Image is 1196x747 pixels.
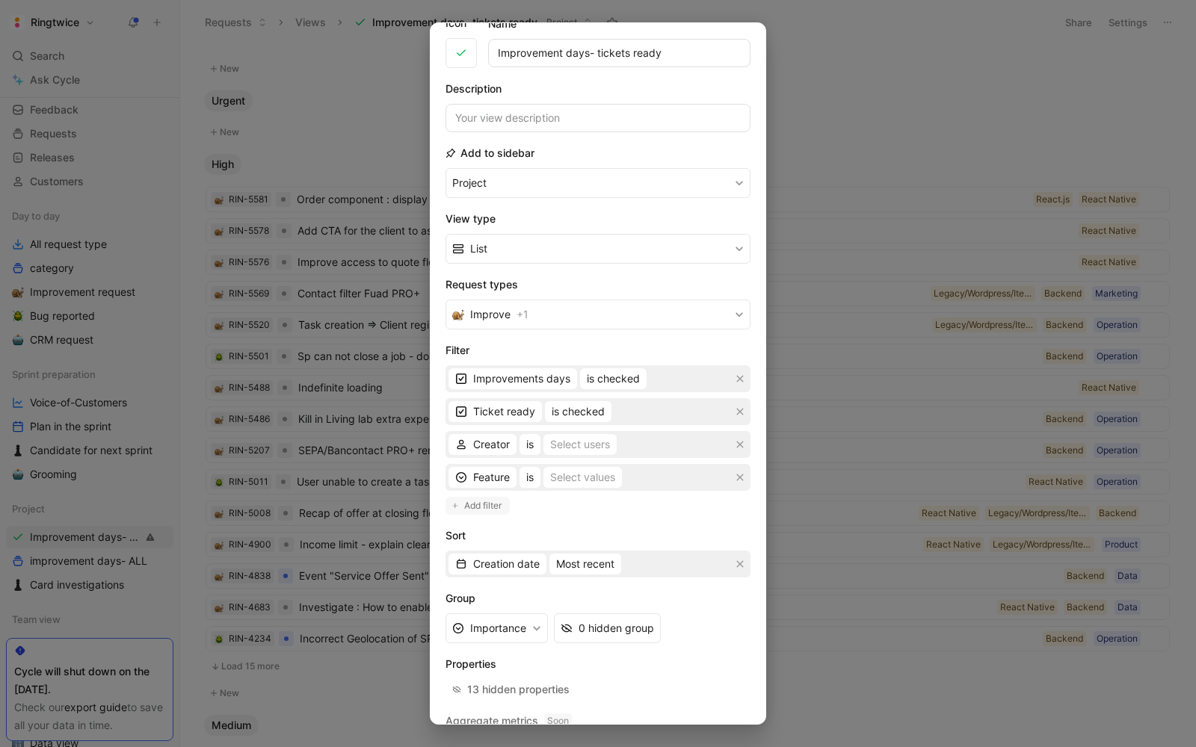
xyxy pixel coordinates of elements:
span: Ticket ready [473,403,535,421]
button: 13 hidden properties [446,679,576,700]
span: is [526,468,534,486]
button: is checked [580,368,647,389]
h2: Add to sidebar [446,144,534,162]
span: + 1 [517,306,528,323]
span: Creator [473,436,510,453]
button: is [520,434,540,455]
span: Creation date [473,555,540,573]
span: Add filter [464,498,503,513]
div: 13 hidden properties [467,681,570,698]
h2: Name [488,15,517,33]
button: Select users [543,434,617,455]
button: Ticket ready [449,401,542,422]
button: Importance [446,613,548,643]
h2: View type [446,210,750,228]
button: Project [446,168,750,198]
h2: Aggregate metrics [446,712,750,730]
h2: Filter [446,341,750,359]
span: Improve [470,306,511,323]
h2: Sort [446,527,750,545]
button: is checked [545,401,611,422]
button: List [446,234,750,264]
img: 🐌 [452,309,464,320]
button: Creation date [449,554,546,574]
div: Select values [550,468,615,486]
button: Most recent [549,554,621,574]
input: Your view description [446,104,750,132]
span: is checked [587,370,640,388]
span: is [526,436,534,453]
button: Feature [449,467,517,488]
h2: Group [446,589,750,607]
h2: Request types [446,276,750,294]
span: Feature [473,468,510,486]
div: Select users [550,436,610,453]
button: Creator [449,434,517,455]
span: is checked [552,403,605,421]
div: 0 hidden group [579,619,654,637]
button: 0 hidden group [554,613,661,643]
h2: Description [446,80,502,98]
span: Soon [544,713,572,728]
button: Improvements days [449,368,577,389]
button: is [520,467,540,488]
label: Icon [446,14,477,32]
button: Select values [543,467,622,488]
button: 🐌Improve+1 [446,300,750,329]
span: Improvements days [473,370,570,388]
button: Add filter [446,497,510,515]
span: Most recent [556,555,614,573]
input: Your view name [488,39,750,67]
h2: Properties [446,655,750,673]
